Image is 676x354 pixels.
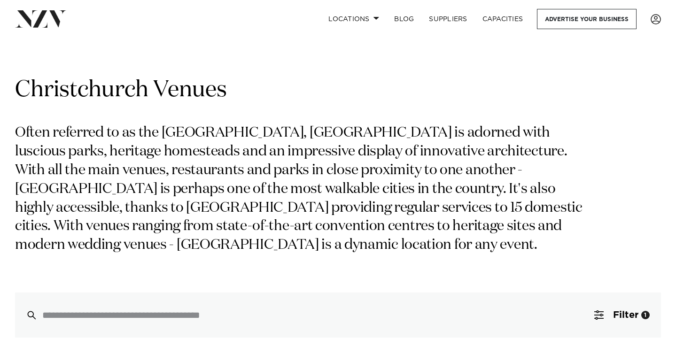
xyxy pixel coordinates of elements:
img: nzv-logo.png [15,10,66,27]
p: Often referred to as the [GEOGRAPHIC_DATA], [GEOGRAPHIC_DATA] is adorned with luscious parks, her... [15,124,596,255]
div: 1 [641,311,650,319]
a: BLOG [387,9,421,29]
span: Filter [613,310,638,320]
button: Filter1 [583,292,661,338]
a: Locations [321,9,387,29]
a: Capacities [475,9,531,29]
h1: Christchurch Venues [15,76,661,105]
a: SUPPLIERS [421,9,474,29]
a: Advertise your business [537,9,637,29]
